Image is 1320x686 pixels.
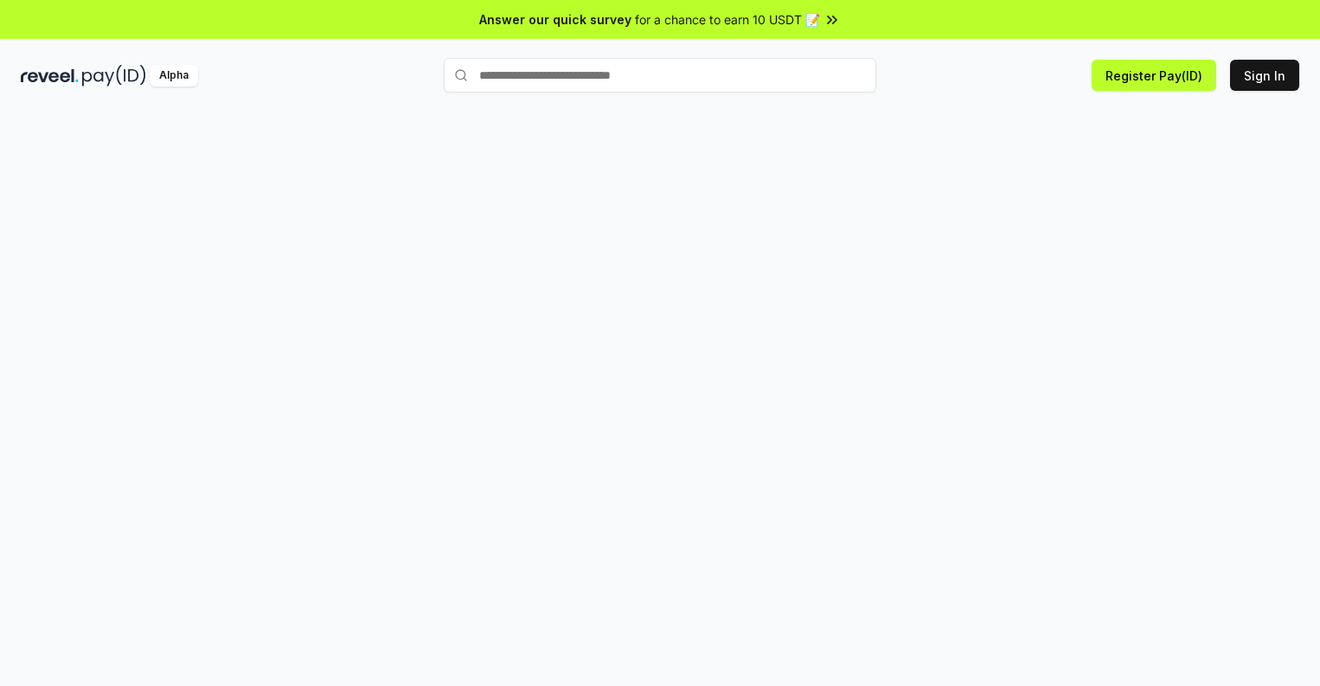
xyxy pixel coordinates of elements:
[21,65,79,87] img: reveel_dark
[82,65,146,87] img: pay_id
[150,65,198,87] div: Alpha
[1092,60,1216,91] button: Register Pay(ID)
[635,10,820,29] span: for a chance to earn 10 USDT 📝
[479,10,631,29] span: Answer our quick survey
[1230,60,1299,91] button: Sign In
